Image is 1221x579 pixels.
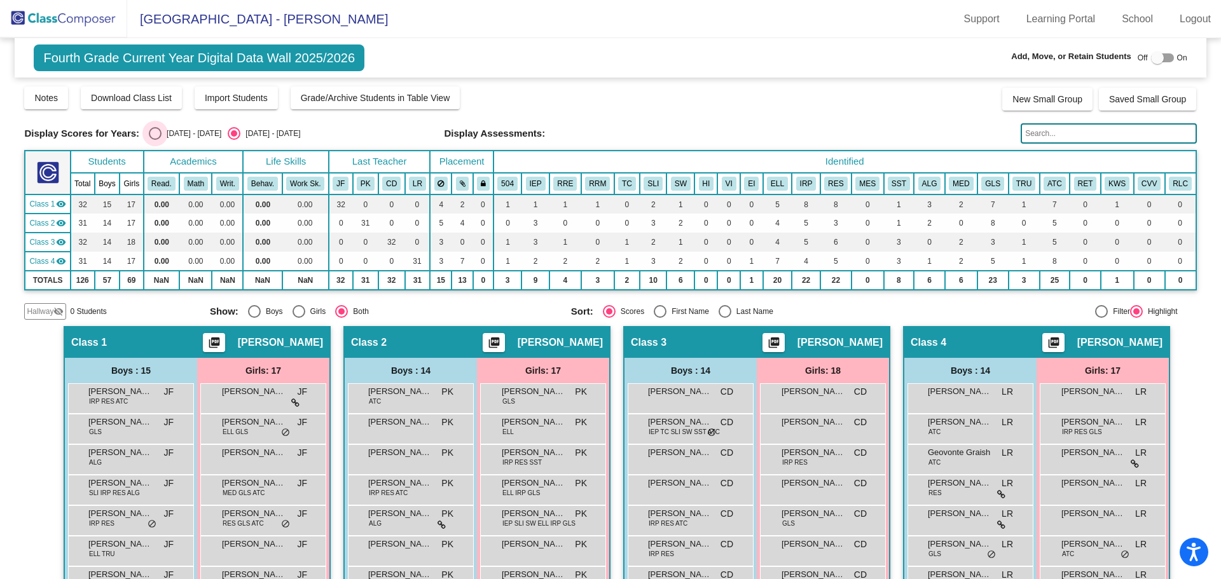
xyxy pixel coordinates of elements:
td: NaN [144,271,180,290]
td: 3 [640,214,666,233]
button: MES [855,177,880,191]
td: 2 [640,233,666,252]
th: Julie Fullmer [329,173,353,194]
td: 0 [353,194,378,214]
button: Behav. [247,177,278,191]
button: Print Students Details [483,333,505,352]
button: RRM [585,177,610,191]
td: 1 [666,233,694,252]
th: Individualized Education Plan [521,173,549,194]
td: 0 [694,194,717,214]
td: 7 [977,194,1009,214]
td: 2 [549,252,581,271]
th: 504 Plan [493,173,521,194]
td: 0 [1165,233,1196,252]
td: 15 [95,194,120,214]
td: 1 [521,194,549,214]
td: 31 [71,214,95,233]
th: Speech / Language Impairment [640,173,666,194]
span: Display Assessments: [445,128,546,139]
td: 1 [493,252,521,271]
td: 32 [329,194,353,214]
td: 0.00 [212,252,243,271]
td: 4 [430,194,452,214]
td: 3 [914,194,945,214]
th: Total [71,173,95,194]
span: Import Students [205,93,268,103]
td: 0 [452,233,473,252]
td: 0 [740,194,763,214]
td: 1 [1009,194,1040,214]
td: 0 [549,214,581,233]
td: 0 [329,214,353,233]
td: 0.00 [243,214,282,233]
td: Julie Fullmer - No Class Name [25,194,70,214]
td: 9 [521,271,549,290]
td: 0.00 [282,214,329,233]
td: 0 [1101,252,1134,271]
td: 0 [1070,252,1100,271]
td: 7 [452,252,473,271]
span: Download Class List [91,93,172,103]
button: Download Class List [81,86,182,109]
th: Academics [144,151,244,173]
td: 0.00 [243,252,282,271]
td: 2 [640,194,666,214]
td: 0 [945,214,977,233]
mat-icon: picture_as_pdf [486,336,501,354]
button: SW [671,177,691,191]
td: 0 [581,214,614,233]
button: Read. [148,177,176,191]
td: 0 [1009,214,1040,233]
td: 0.00 [144,214,180,233]
button: MED [949,177,973,191]
th: Carla DeBord [378,173,405,194]
button: ATC [1044,177,1066,191]
td: 5 [763,194,792,214]
th: Life Skills [243,151,329,173]
td: 17 [120,252,143,271]
button: RLC [1169,177,1192,191]
td: 0 [378,214,405,233]
td: 32 [378,271,405,290]
th: Students [71,151,144,173]
button: ELL [767,177,788,191]
td: 1 [884,214,914,233]
td: 3 [430,233,452,252]
th: Emotional Impairment (1.5, if primary) [740,173,763,194]
button: GLS [981,177,1004,191]
button: EI [744,177,759,191]
td: Lauren Rutkowski - No Class Name [25,252,70,271]
td: 5 [1040,233,1070,252]
td: 2 [666,252,694,271]
td: 4 [792,252,820,271]
td: 0 [473,233,493,252]
th: Girls [120,173,143,194]
mat-icon: visibility [56,218,66,228]
td: 0.00 [243,194,282,214]
td: 0 [694,233,717,252]
td: 32 [71,233,95,252]
td: 8 [977,214,1009,233]
th: Allergy [914,173,945,194]
button: Saved Small Group [1099,88,1196,111]
td: 31 [405,252,431,271]
td: 0 [740,233,763,252]
mat-icon: visibility [56,199,66,209]
td: 3 [521,214,549,233]
td: 7 [1040,194,1070,214]
th: Last Teacher [329,151,430,173]
td: 0 [405,194,431,214]
th: Attentional Concerns [1040,173,1070,194]
td: 2 [581,252,614,271]
th: Reading Extra Support [820,173,852,194]
td: 0.00 [144,252,180,271]
td: NaN [282,271,329,290]
button: IEP [526,177,546,191]
td: 0 [694,214,717,233]
td: 0 [614,194,640,214]
a: Learning Portal [1016,9,1106,29]
td: 0 [717,252,740,271]
td: 1 [740,252,763,271]
span: Add, Move, or Retain Students [1011,50,1131,63]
